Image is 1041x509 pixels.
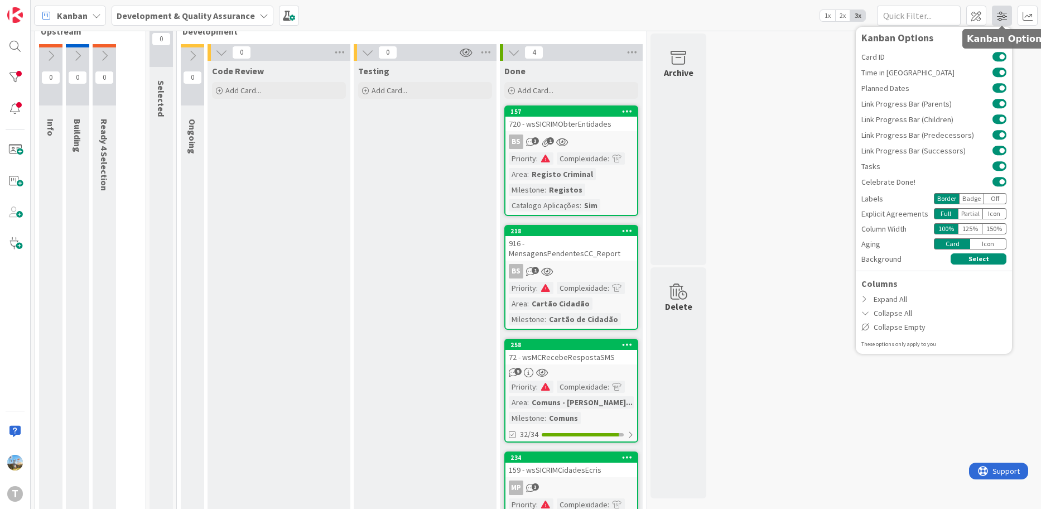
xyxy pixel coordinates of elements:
a: 25872 - wsMCRecebeRespostaSMSPriority:Complexidade:Area:Comuns - [PERSON_NAME]...Milestone:Comuns... [504,339,638,443]
span: : [536,381,538,393]
div: MP [509,481,523,495]
span: 3x [850,10,865,21]
div: 159 - wsSICRIMCidadesEcris [505,463,637,477]
span: Ready 4 Selection [99,119,110,191]
div: BS [505,264,637,278]
div: Complexidade [557,282,608,294]
span: : [544,412,546,424]
span: 0 [95,71,114,84]
div: 234 [510,454,637,462]
div: 72 - wsMCRecebeRespostaSMS [505,350,637,364]
span: : [580,199,581,212]
div: 218916 - MensagensPendentesCC_Report [505,226,637,261]
div: 150 % [982,223,1006,234]
span: Ongoing [187,119,198,154]
div: Icon [983,208,1007,219]
span: 0 [68,71,87,84]
span: : [527,297,529,310]
span: Planned Dates [861,84,992,92]
div: Milestone [509,313,544,325]
span: 0 [232,46,251,59]
div: BS [509,135,523,149]
span: 1x [820,10,835,21]
div: BS [505,135,637,149]
div: 916 - MensagensPendentesCC_Report [505,236,637,261]
div: MP [505,481,637,495]
div: Collapse Empty [856,320,1012,334]
span: Link Progress Bar (Successors) [861,147,992,155]
div: Border [934,193,959,204]
div: Priority [509,282,536,294]
span: : [527,168,529,180]
input: Quick Filter... [877,6,961,26]
div: 125 % [958,223,982,234]
span: Building [72,119,83,152]
div: Cartão de Cidadão [546,313,621,325]
div: Labels [861,193,934,205]
span: Link Progress Bar (Children) [861,116,992,123]
span: : [608,282,609,294]
span: 32/34 [520,429,538,440]
span: : [608,381,609,393]
div: 218 [505,226,637,236]
div: Sim [581,199,600,212]
div: Card [934,238,970,249]
div: 25872 - wsMCRecebeRespostaSMS [505,340,637,364]
span: Done [504,65,526,76]
span: 3 [532,483,539,491]
div: Delete [665,300,692,313]
div: Area [509,168,527,180]
button: Select [951,253,1006,265]
div: Registos [546,184,585,196]
span: Card ID [861,53,992,61]
img: Visit kanbanzone.com [7,7,23,23]
div: Area [509,297,527,310]
div: Priority [509,381,536,393]
span: Link Progress Bar (Predecessors) [861,131,992,139]
span: Code Review [212,65,264,76]
a: 218916 - MensagensPendentesCC_ReportBSPriority:Complexidade:Area:Cartão CidadãoMilestone:Cartão d... [504,225,638,330]
span: Link Progress Bar (Parents) [861,100,992,108]
div: 720 - wsSICRIMObterEntidades [505,117,637,131]
div: Column Width [861,223,934,235]
div: Cartão Cidadão [529,297,592,310]
div: Catalogo Aplicações [509,199,580,212]
div: Explicit Agreements [861,208,934,220]
span: 2x [835,10,850,21]
div: Icon [970,238,1006,249]
div: Milestone [509,184,544,196]
div: Kanban Options [861,32,1006,44]
span: 9 [514,368,522,375]
span: 0 [183,71,202,84]
span: Testing [358,65,389,76]
span: : [608,152,609,165]
div: Complexidade [557,152,608,165]
div: Priority [509,152,536,165]
div: Complexidade [557,381,608,393]
div: 218 [510,227,637,235]
span: 0 [378,46,397,59]
span: : [544,313,546,325]
span: Upstream [41,26,132,37]
div: 157 [510,108,637,116]
div: Comuns - [PERSON_NAME]... [529,396,635,409]
div: Off [984,193,1006,204]
span: : [544,184,546,196]
span: Info [45,119,56,136]
span: Kanban [57,9,88,22]
span: Add Card... [372,85,407,95]
div: Expand All [856,292,1012,306]
div: These options only apply to you [861,340,1006,348]
span: 1 [532,267,539,274]
span: : [536,152,538,165]
div: 100 % [934,223,958,234]
div: 258 [505,340,637,350]
span: : [536,282,538,294]
span: 4 [524,46,543,59]
div: 234159 - wsSICRIMCidadesEcris [505,453,637,477]
div: T [7,486,23,502]
div: 157 [505,107,637,117]
span: Development [182,26,633,37]
span: Add Card... [225,85,261,95]
div: Collapse All [856,306,1012,320]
